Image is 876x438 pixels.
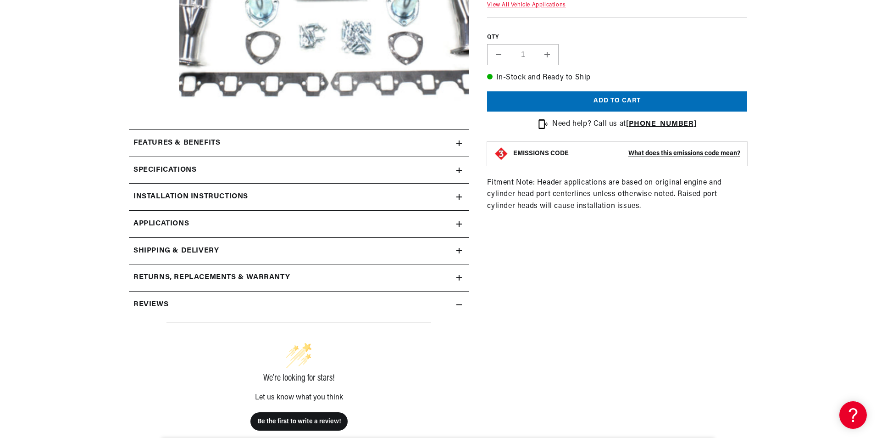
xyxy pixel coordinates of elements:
[129,264,469,291] summary: Returns, Replacements & Warranty
[250,412,348,431] button: Be the first to write a review!
[129,211,469,238] a: Applications
[166,374,431,383] div: We’re looking for stars!
[494,146,509,161] img: Emissions code
[626,120,697,128] a: [PHONE_NUMBER]
[513,150,740,158] button: EMISSIONS CODEWhat does this emissions code mean?
[129,184,469,210] summary: Installation instructions
[487,72,747,84] p: In-Stock and Ready to Ship
[133,137,220,149] h2: Features & Benefits
[628,150,740,157] strong: What does this emissions code mean?
[133,272,290,284] h2: Returns, Replacements & Warranty
[133,245,219,257] h2: Shipping & Delivery
[487,2,566,8] a: View All Vehicle Applications
[513,150,569,157] strong: EMISSIONS CODE
[129,130,469,157] summary: Features & Benefits
[133,218,189,230] span: Applications
[487,91,747,112] button: Add to cart
[133,191,248,203] h2: Installation instructions
[129,238,469,264] summary: Shipping & Delivery
[552,118,697,130] p: Need help? Call us at
[129,292,469,318] summary: Reviews
[487,34,747,41] label: QTY
[133,299,168,311] h2: Reviews
[129,157,469,184] summary: Specifications
[133,164,196,176] h2: Specifications
[166,394,431,401] div: Let us know what you think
